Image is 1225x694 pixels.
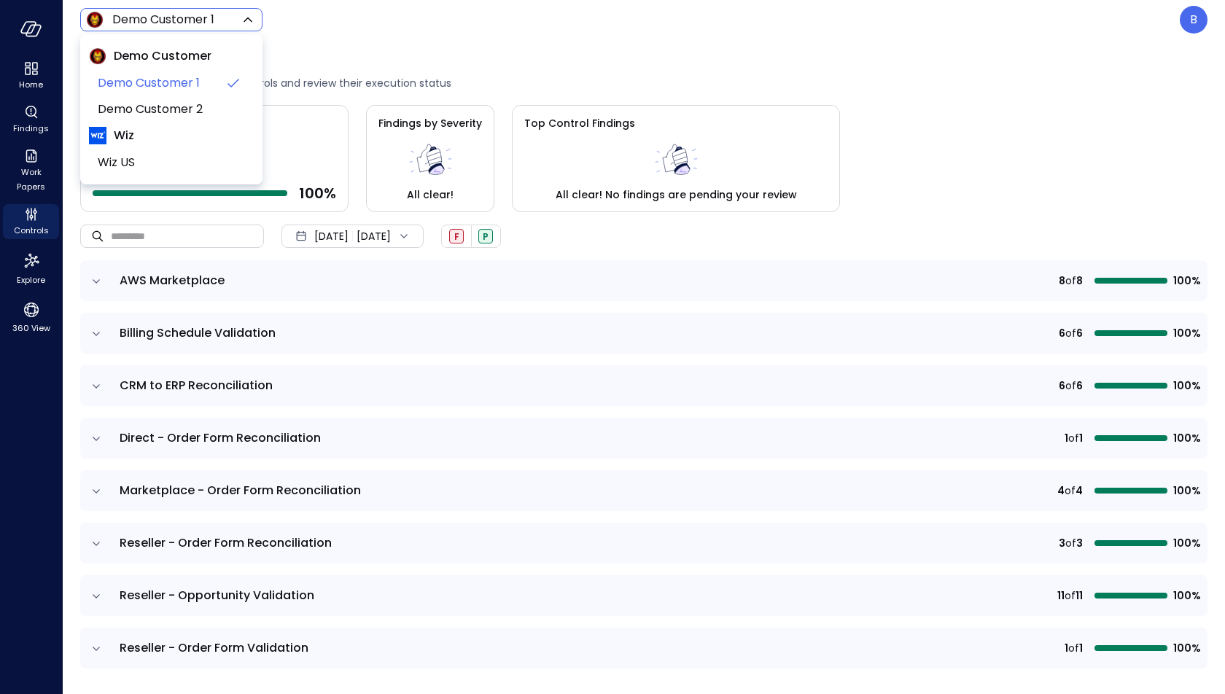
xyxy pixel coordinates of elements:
img: Wiz [89,127,106,144]
span: Demo Customer [114,47,211,65]
li: Wiz US [89,149,254,176]
li: Demo Customer 1 [89,70,254,96]
img: Demo Customer [89,47,106,65]
span: Wiz US [98,154,242,171]
span: Demo Customer 2 [98,101,242,118]
span: Demo Customer 1 [98,74,219,92]
span: Wiz [114,127,134,144]
li: Demo Customer 2 [89,96,254,122]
